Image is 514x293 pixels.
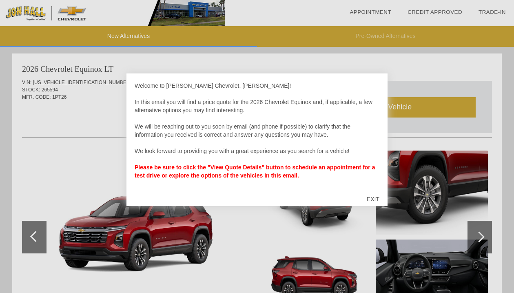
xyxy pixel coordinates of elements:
a: Credit Approved [408,9,462,15]
a: Trade-In [479,9,506,15]
a: Appointment [350,9,391,15]
div: Welcome to [PERSON_NAME] Chevrolet, [PERSON_NAME]! In this email you will find a price quote for ... [135,82,379,188]
strong: Please be sure to click the "View Quote Details" button to schedule an appointment for a test dri... [135,164,375,179]
div: EXIT [359,187,388,211]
